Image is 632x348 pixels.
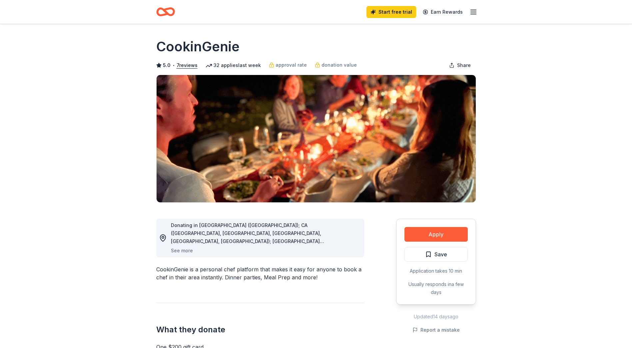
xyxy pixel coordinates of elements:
[457,61,471,69] span: Share
[404,227,468,242] button: Apply
[171,247,193,255] button: See more
[206,61,261,69] div: 32 applies last week
[404,267,468,275] div: Application takes 10 min
[404,280,468,296] div: Usually responds in a few days
[172,63,175,68] span: •
[434,250,447,259] span: Save
[177,61,198,69] button: 7reviews
[156,265,364,281] div: CookinGenie is a personal chef platform that makes it easy for anyone to book a chef in their are...
[156,324,364,335] h2: What they donate
[444,59,476,72] button: Share
[157,75,476,202] img: Image for CookinGenie
[321,61,357,69] span: donation value
[156,37,240,56] h1: CookinGenie
[269,61,307,69] a: approval rate
[315,61,357,69] a: donation value
[404,247,468,262] button: Save
[156,4,175,20] a: Home
[419,6,467,18] a: Earn Rewards
[396,313,476,321] div: Updated 14 days ago
[412,326,460,334] button: Report a mistake
[366,6,416,18] a: Start free trial
[276,61,307,69] span: approval rate
[163,61,171,69] span: 5.0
